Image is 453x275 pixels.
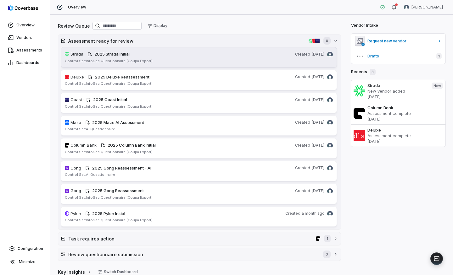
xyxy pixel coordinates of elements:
span: 2025 Gong Reassessment [92,188,144,193]
span: Created [295,188,310,193]
span: 2025 Coast Initial [93,97,127,102]
h2: Vendor Intake [351,22,378,29]
span: Drafts [367,54,431,59]
a: usepylon.comPylon· 2025 Pylon InitialCreateda month agoDaniel Aranibar avatarControl Set:InfoSec ... [61,207,337,227]
img: Daniel Aranibar avatar [327,188,333,194]
button: Daniel Aranibar avatar[PERSON_NAME] [400,3,447,12]
span: Created [295,165,310,170]
span: Dashboards [16,60,39,65]
span: · [83,97,84,103]
img: Daniel Aranibar avatar [327,74,333,80]
span: Pylon [70,211,81,217]
h3: Deluxe [367,127,443,133]
h2: Review Queue [58,23,90,29]
span: Control Set: InfoSec Questionnaire (Coupa Export) [65,195,153,200]
span: · [82,165,83,171]
span: Deluxe [70,74,84,80]
span: [DATE] [311,74,325,79]
span: 8 [323,37,331,45]
span: [PERSON_NAME] [411,5,443,10]
span: 2025 Maze AI Assessment [92,120,144,125]
a: maze.coMaze· 2025 Maze AI AssessmentCreated[DATE]Daniel Aranibar avatarControl Set:AI Questionnaire [61,116,337,136]
span: Maze [70,120,81,126]
img: Daniel Aranibar avatar [327,165,333,171]
span: Created [295,52,310,57]
span: Created [295,74,310,79]
img: logo-D7KZi-bG.svg [8,5,38,11]
p: Assessment complete [367,133,443,138]
h3: Column Bank [367,105,443,111]
span: Control Set: InfoSec Questionnaire (Coupa Export) [65,218,153,222]
img: Daniel Aranibar avatar [327,97,333,103]
span: [DATE] [311,120,325,125]
h3: Strada [367,83,427,88]
span: 2025 Gong Reassessment - AI [92,165,151,170]
span: Created [295,143,310,148]
span: Control Set: AI Questionnaire [65,127,115,131]
span: 2025 Column Bank Initial [108,143,156,148]
p: [DATE] [367,138,443,144]
span: Control Set: InfoSec Questionnaire (Coupa Export) [65,81,153,86]
p: [DATE] [367,94,427,100]
span: Created [295,97,310,102]
img: Daniel Aranibar avatar [327,211,333,217]
p: New vendor added [367,88,427,94]
span: 1 [436,53,442,59]
span: 0 [323,251,331,258]
span: Overview [68,5,86,10]
h2: Review questionnaire submission [68,251,317,258]
span: Request new vendor [367,39,435,44]
h2: Assessment ready for review [68,38,306,44]
a: column.comColumn Bank· 2025 Column Bank InitialCreated[DATE]Daniel Aranibar avatarControl Set:Inf... [61,138,337,159]
p: [DATE] [367,116,443,122]
span: Control Set: InfoSec Questionnaire (Coupa Export) [65,104,153,109]
span: Assessments [16,48,42,53]
img: Daniel Aranibar avatar [327,52,333,57]
span: Created [285,211,300,216]
a: coast.ioCoast· 2025 Coast InitialCreated[DATE]Daniel Aranibar avatarControl Set:InfoSec Questionn... [61,93,337,113]
a: Column BankAssessment complete[DATE] [351,102,445,124]
span: Column Bank [70,142,97,148]
a: Overview [1,19,49,31]
span: · [82,211,83,217]
button: Drafts1 [351,49,445,64]
span: · [98,142,99,148]
span: Created [295,120,310,125]
span: Control Set: InfoSec Questionnaire (Coupa Export) [65,59,153,63]
a: deluxe.comDeluxe· 2025 Deluxe ReassessmentCreated[DATE]Daniel Aranibar avatarControl Set:InfoSec ... [61,70,337,90]
span: Overview [16,23,35,28]
span: Vendors [16,35,32,40]
span: 1 [324,235,331,242]
p: Assessment complete [367,111,443,116]
a: Dashboards [1,57,49,68]
span: Minimize [19,259,36,264]
a: Configuration [3,243,48,254]
button: Task requires actioncolumn.com1 [58,232,341,245]
span: [DATE] [311,143,325,148]
a: DeluxeAssessment complete[DATE] [351,124,445,147]
a: StradaNew vendor added[DATE]New [351,80,445,102]
span: · [82,188,83,194]
a: Assessments [1,45,49,56]
span: [DATE] [311,188,325,193]
button: Assessment ready for reviewstradaglobal.comdeluxe.comcoast.io8 [58,35,341,47]
span: Coast [70,97,82,103]
span: · [82,120,83,126]
img: Daniel Aranibar avatar [327,120,333,126]
span: [DATE] [311,165,325,170]
span: 3 [370,69,376,75]
span: [DATE] [311,97,325,102]
a: gong.ioGong· 2025 Gong ReassessmentCreated[DATE]Daniel Aranibar avatarControl Set:InfoSec Questio... [61,184,337,204]
span: [DATE] [311,52,325,57]
span: 2025 Deluxe Reassessment [95,74,149,79]
span: Control Set: AI Questionnaire [65,172,115,177]
img: Daniel Aranibar avatar [327,143,333,148]
span: 2025 Strada Initial [94,51,130,57]
span: Gong [70,188,81,194]
button: Review questionnaire submission0 [58,248,341,261]
span: 2025 Pylon Initial [92,211,125,216]
img: Daniel Aranibar avatar [404,5,409,10]
span: Control Set: InfoSec Questionnaire (Coupa Export) [65,150,153,154]
span: a month ago [302,211,325,216]
a: Vendors [1,32,49,43]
